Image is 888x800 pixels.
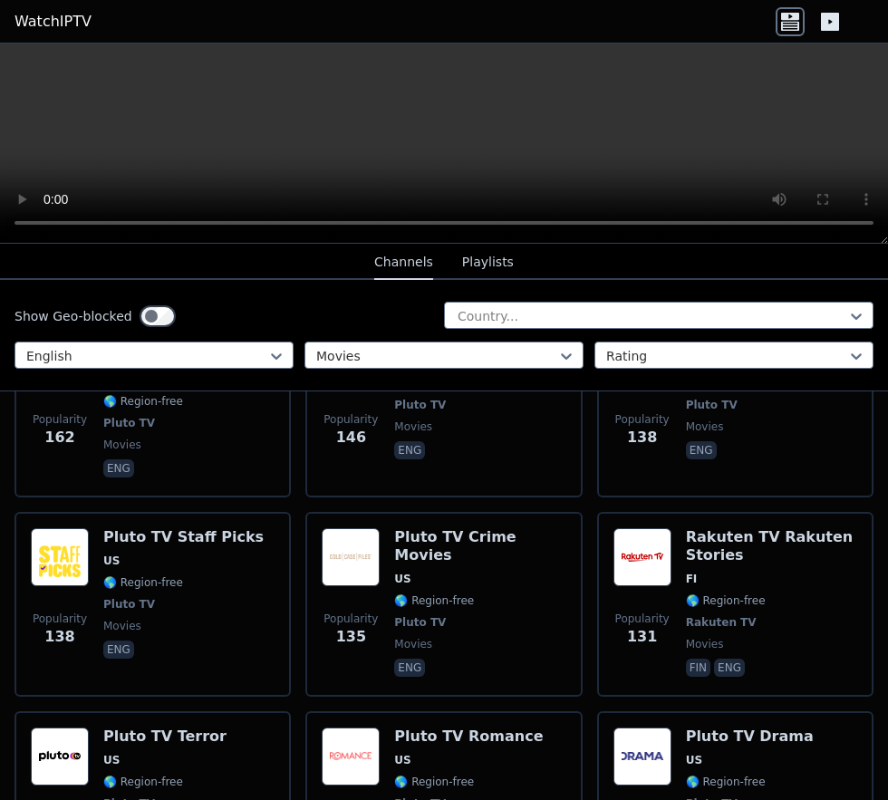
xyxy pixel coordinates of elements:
p: fin [686,659,710,677]
span: movies [394,419,432,434]
span: movies [686,419,724,434]
span: Popularity [33,612,87,626]
span: FI [686,572,698,586]
span: 146 [336,427,366,448]
span: US [103,753,120,767]
p: eng [714,659,745,677]
span: US [686,753,702,767]
p: eng [686,441,717,459]
h6: Pluto TV Drama [686,728,814,746]
span: 🌎 Region-free [394,775,474,789]
span: 🌎 Region-free [686,593,766,608]
span: Pluto TV [686,398,738,412]
button: Playlists [462,246,514,280]
span: 138 [44,626,74,648]
span: 162 [44,427,74,448]
h6: Pluto TV Staff Picks [103,528,264,546]
span: Popularity [33,412,87,427]
span: Popularity [615,612,670,626]
span: movies [686,637,724,651]
h6: Rakuten TV Rakuten Stories [686,528,857,564]
span: Pluto TV [103,416,155,430]
span: Pluto TV [394,615,446,630]
img: Pluto TV Crime Movies [322,528,380,586]
span: US [103,554,120,568]
img: Pluto TV Romance [322,728,380,786]
span: 135 [336,626,366,648]
span: movies [103,438,141,452]
span: Popularity [323,612,378,626]
img: Pluto TV Terror [31,728,89,786]
span: Rakuten TV [686,615,757,630]
h6: Pluto TV Crime Movies [394,528,565,564]
label: Show Geo-blocked [14,307,132,325]
a: WatchIPTV [14,11,92,33]
span: movies [103,619,141,633]
button: Channels [374,246,433,280]
img: Rakuten TV Rakuten Stories [613,528,671,586]
img: Pluto TV Drama [613,728,671,786]
span: 131 [627,626,657,648]
img: Pluto TV Staff Picks [31,528,89,586]
h6: Pluto TV Romance [394,728,543,746]
span: 🌎 Region-free [103,775,183,789]
span: US [394,572,410,586]
span: 🌎 Region-free [103,394,183,409]
p: eng [394,659,425,677]
p: eng [103,459,134,477]
span: Popularity [615,412,670,427]
span: 🌎 Region-free [394,593,474,608]
p: eng [394,441,425,459]
span: Popularity [323,412,378,427]
p: eng [103,641,134,659]
span: movies [394,637,432,651]
span: Pluto TV [394,398,446,412]
span: Pluto TV [103,597,155,612]
span: 🌎 Region-free [103,575,183,590]
span: 138 [627,427,657,448]
span: 🌎 Region-free [686,775,766,789]
span: US [394,753,410,767]
h6: Pluto TV Terror [103,728,227,746]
